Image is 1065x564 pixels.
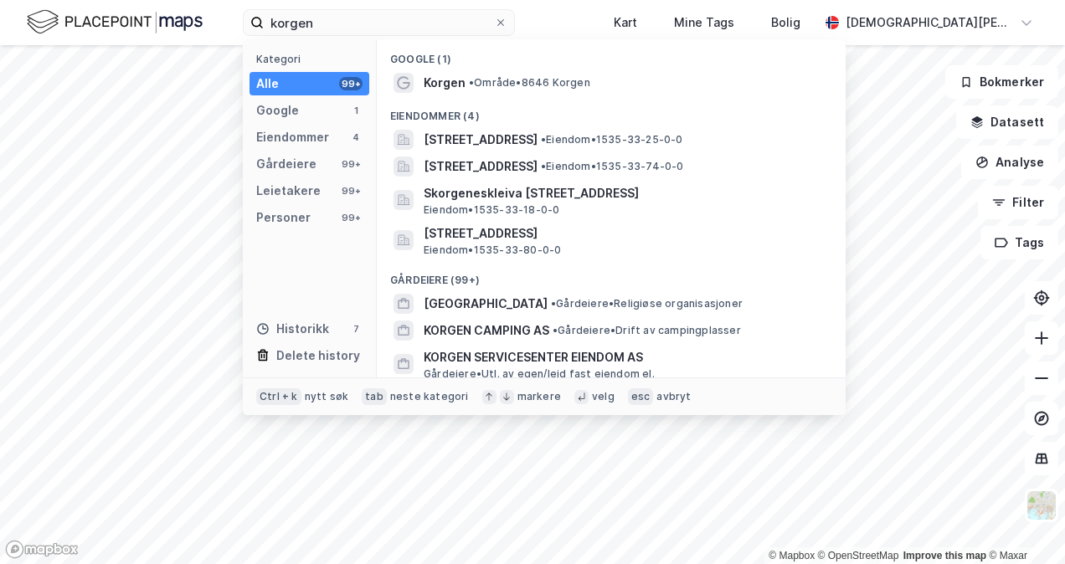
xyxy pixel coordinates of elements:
div: neste kategori [390,390,469,403]
div: Eiendommer [256,127,329,147]
div: esc [628,388,654,405]
span: • [541,160,546,172]
div: 99+ [339,211,363,224]
a: Mapbox homepage [5,540,79,559]
span: Gårdeiere • Utl. av egen/leid fast eiendom el. [424,367,655,381]
span: Eiendom • 1535-33-25-0-0 [541,133,683,146]
input: Søk på adresse, matrikkel, gårdeiere, leietakere eller personer [264,10,494,35]
span: [GEOGRAPHIC_DATA] [424,294,548,314]
div: Gårdeiere (99+) [377,260,846,290]
a: Mapbox [769,550,815,561]
button: Analyse [961,146,1058,179]
span: • [551,297,556,310]
span: Eiendom • 1535-33-74-0-0 [541,160,684,173]
span: KORGEN SERVICESENTER EIENDOM AS [424,347,826,367]
div: Kategori [256,53,369,65]
div: 7 [349,322,363,336]
a: OpenStreetMap [818,550,899,561]
div: 99+ [339,77,363,90]
img: logo.f888ab2527a4732fd821a326f86c7f29.svg [27,8,203,37]
div: avbryt [656,390,691,403]
div: Ctrl + k [256,388,301,405]
span: • [541,133,546,146]
div: 1 [349,104,363,117]
div: Personer [256,208,311,228]
div: markere [517,390,561,403]
span: Gårdeiere • Religiøse organisasjoner [551,297,743,310]
div: Mine Tags [674,13,734,33]
span: [STREET_ADDRESS] [424,130,538,150]
span: Skorgeneskleiva [STREET_ADDRESS] [424,183,826,203]
span: KORGEN CAMPING AS [424,320,549,341]
span: [STREET_ADDRESS] [424,223,826,244]
div: Gårdeiere [256,154,316,174]
div: 4 [349,131,363,144]
span: • [553,324,558,336]
div: nytt søk [305,390,349,403]
div: 99+ [339,157,363,171]
span: Eiendom • 1535-33-18-0-0 [424,203,559,217]
button: Filter [978,186,1058,219]
div: Google (1) [377,39,846,69]
button: Tags [980,226,1058,259]
div: Alle [256,74,279,94]
button: Bokmerker [945,65,1058,99]
div: velg [592,390,615,403]
div: Leietakere [256,181,321,201]
span: [STREET_ADDRESS] [424,156,538,177]
span: Gårdeiere • Drift av campingplasser [553,324,741,337]
a: Improve this map [903,550,986,561]
span: Eiendom • 1535-33-80-0-0 [424,244,561,257]
span: Område • 8646 Korgen [469,76,590,90]
div: Google [256,100,299,120]
button: Datasett [956,105,1058,139]
div: Historikk [256,319,329,339]
div: Eiendommer (4) [377,96,846,126]
div: [DEMOGRAPHIC_DATA][PERSON_NAME] [846,13,1013,33]
iframe: Chat Widget [981,484,1065,564]
div: 99+ [339,184,363,197]
div: Kart [614,13,637,33]
span: Korgen [424,73,466,93]
div: tab [362,388,387,405]
span: • [469,76,474,89]
div: Delete history [276,346,360,366]
div: Bolig [771,13,800,33]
